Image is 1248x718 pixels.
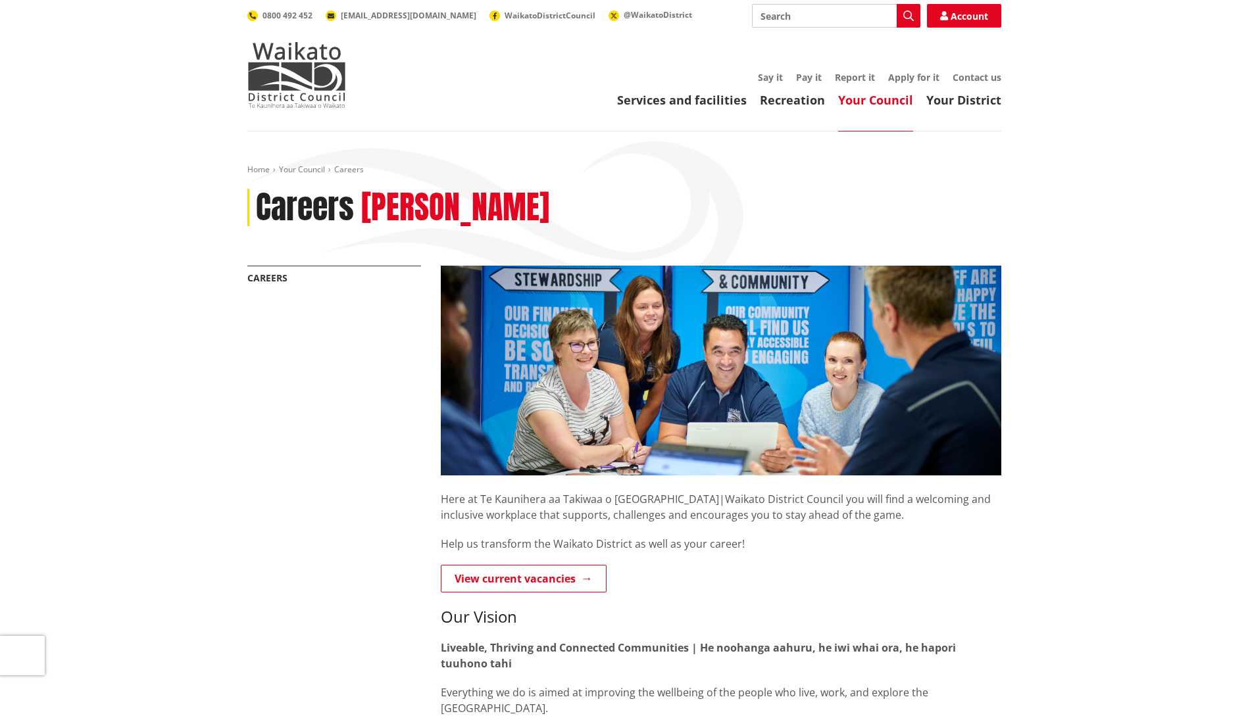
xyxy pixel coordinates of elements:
nav: breadcrumb [247,164,1001,176]
a: Your District [926,92,1001,108]
a: WaikatoDistrictCouncil [489,10,595,21]
img: Waikato District Council - Te Kaunihera aa Takiwaa o Waikato [247,42,346,108]
a: @WaikatoDistrict [609,9,692,20]
span: Careers [334,164,364,175]
a: Your Council [279,164,325,175]
input: Search input [752,4,920,28]
a: 0800 492 452 [247,10,312,21]
a: Careers [247,272,287,284]
a: Apply for it [888,71,939,84]
a: Pay it [796,71,822,84]
span: WaikatoDistrictCouncil [505,10,595,21]
h2: [PERSON_NAME] [361,189,549,227]
a: Your Council [838,92,913,108]
a: [EMAIL_ADDRESS][DOMAIN_NAME] [326,10,476,21]
a: Services and facilities [617,92,747,108]
span: @WaikatoDistrict [624,9,692,20]
a: Home [247,164,270,175]
a: Account [927,4,1001,28]
a: Recreation [760,92,825,108]
p: Help us transform the Waikato District as well as your career! [441,536,1001,552]
span: 0800 492 452 [262,10,312,21]
a: Report it [835,71,875,84]
img: Ngaaruawaahia staff discussing planning [441,266,1001,475]
strong: Liveable, Thriving and Connected Communities | He noohanga aahuru, he iwi whai ora, he hapori tuu... [441,640,956,671]
a: View current vacancies [441,565,607,592]
a: Contact us [953,71,1001,84]
p: Here at Te Kaunihera aa Takiwaa o [GEOGRAPHIC_DATA]|Waikato District Council you will find a welc... [441,475,1001,523]
p: Everything we do is aimed at improving the wellbeing of the people who live, work, and explore th... [441,684,1001,716]
h1: Careers [256,189,354,227]
h3: Our Vision [441,608,1001,627]
a: Say it [758,71,783,84]
span: [EMAIL_ADDRESS][DOMAIN_NAME] [341,10,476,21]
